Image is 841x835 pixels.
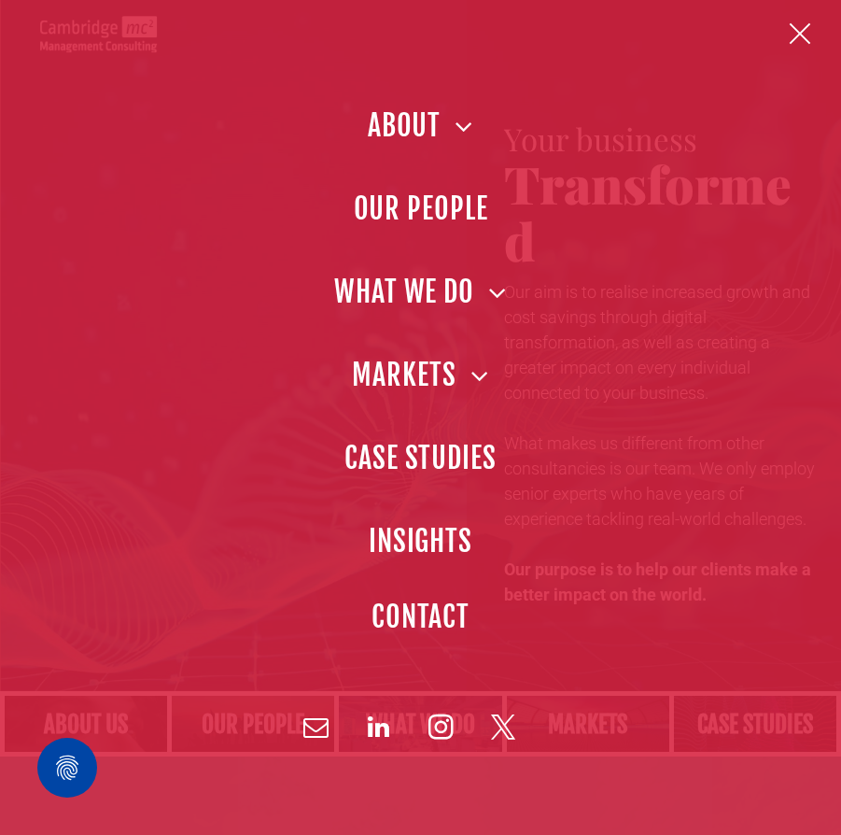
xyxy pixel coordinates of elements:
[47,250,794,333] a: WHAT WE DO
[47,500,794,583] a: INSIGHTS
[47,167,794,250] a: OUR PEOPLE
[485,709,523,751] a: twitter
[423,709,460,751] a: instagram
[47,575,794,658] a: CONTACT
[776,9,824,58] button: menu
[371,596,470,638] span: CONTACT
[47,417,794,500] a: CASE STUDIES
[298,709,335,751] a: email
[47,333,794,417] a: MARKETS
[360,709,398,751] a: linkedin
[47,84,794,167] a: ABOUT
